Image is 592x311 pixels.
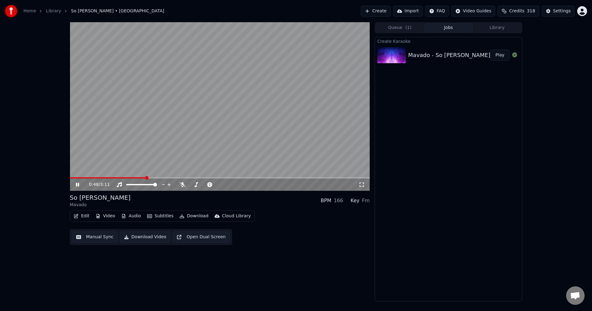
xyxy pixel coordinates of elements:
button: Audio [119,212,143,220]
div: Mavado - So [PERSON_NAME] [408,51,490,59]
button: Jobs [424,23,473,32]
div: So [PERSON_NAME] [70,193,130,202]
div: 166 [334,197,343,204]
button: Create [361,6,391,17]
div: Cloud Library [222,213,251,219]
button: Settings [542,6,575,17]
nav: breadcrumb [23,8,164,14]
span: 0:48 [89,182,99,188]
span: 318 [527,8,535,14]
button: Library [473,23,521,32]
span: So [PERSON_NAME] • [GEOGRAPHIC_DATA] [71,8,164,14]
button: Import [393,6,423,17]
div: Create Karaoke [375,37,522,45]
button: Video Guides [451,6,495,17]
div: Fm [362,197,370,204]
a: Library [46,8,61,14]
a: Open chat [566,286,585,305]
button: Credits318 [498,6,539,17]
button: Edit [71,212,92,220]
a: Home [23,8,36,14]
div: Settings [553,8,571,14]
button: Play [490,50,510,61]
button: Manual Sync [72,231,117,243]
span: ( 1 ) [405,25,412,31]
span: Credits [509,8,524,14]
img: youka [5,5,17,17]
span: 3:11 [100,182,110,188]
button: Video [93,212,117,220]
div: Mavado [70,202,130,208]
button: Download Video [120,231,170,243]
button: Subtitles [145,212,176,220]
div: / [89,182,104,188]
button: FAQ [425,6,449,17]
div: BPM [321,197,331,204]
button: Open Dual Screen [173,231,230,243]
button: Queue [376,23,424,32]
button: Download [177,212,211,220]
div: Key [351,197,360,204]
